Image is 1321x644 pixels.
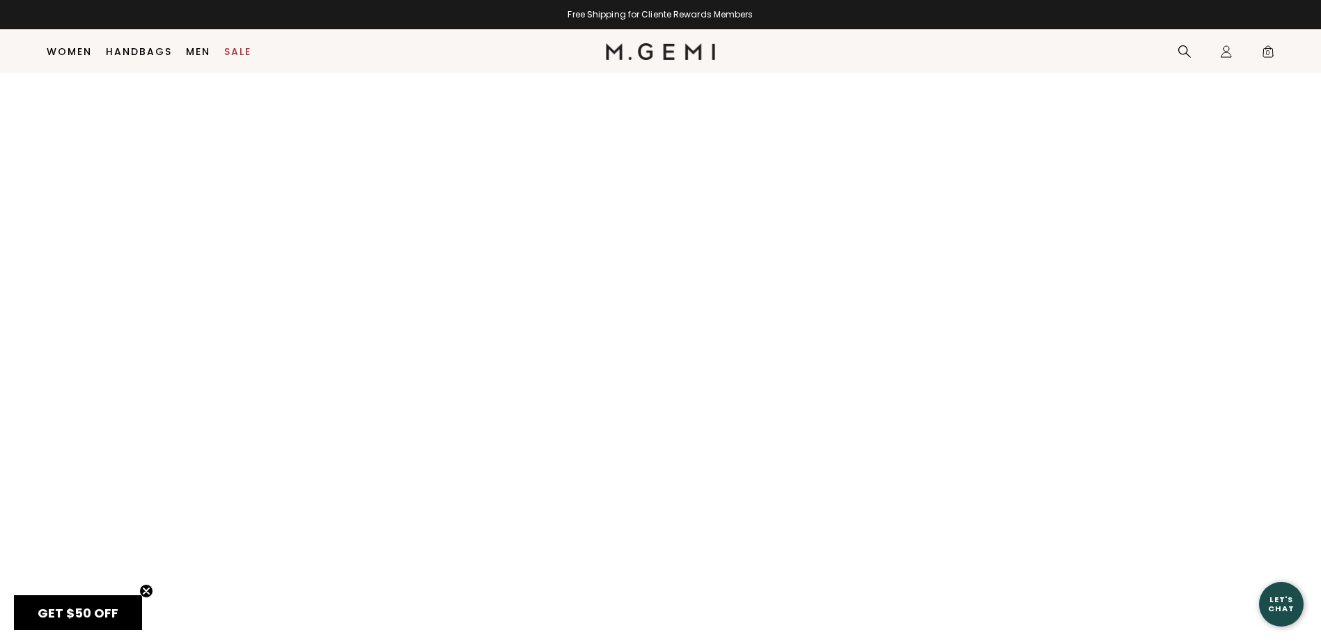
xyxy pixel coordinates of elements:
div: GET $50 OFFClose teaser [14,595,142,630]
a: Men [186,46,210,57]
div: Let's Chat [1259,595,1304,613]
img: M.Gemi [606,43,715,60]
span: 0 [1261,47,1275,61]
a: Sale [224,46,251,57]
a: Women [47,46,92,57]
span: GET $50 OFF [38,604,118,622]
a: Handbags [106,46,172,57]
button: Close teaser [139,584,153,598]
